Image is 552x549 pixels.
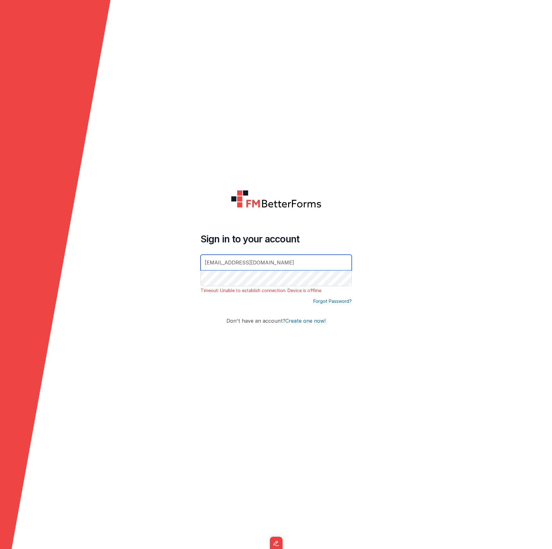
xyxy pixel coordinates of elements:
h4: Don't have an account? [201,318,352,324]
input: Email Address [201,255,352,270]
p: Timeout: Unable to establish connection. Device is offline. [201,287,352,294]
a: Forgot Password? [313,298,352,304]
h4: Sign in to your account [201,233,352,245]
button: Create one now! [285,318,326,324]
